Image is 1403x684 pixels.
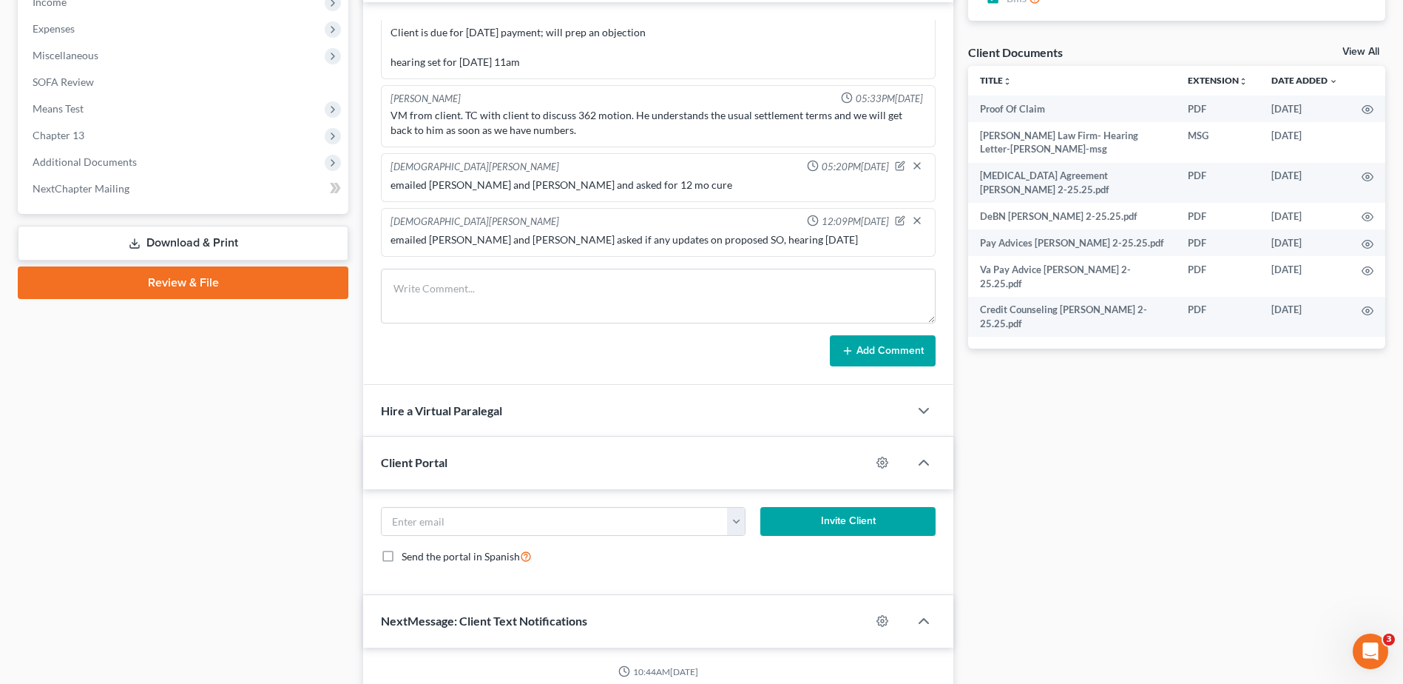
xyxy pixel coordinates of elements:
[1188,75,1248,86] a: Extensionunfold_more
[33,182,129,195] span: NextChapter Mailing
[1176,256,1260,297] td: PDF
[391,178,926,192] div: emailed [PERSON_NAME] and [PERSON_NAME] and asked for 12 mo cure
[822,215,889,229] span: 12:09PM[DATE]
[856,92,923,106] span: 05:33PM[DATE]
[402,550,520,563] span: Send the portal in Spanish
[1260,203,1350,229] td: [DATE]
[1176,229,1260,256] td: PDF
[968,297,1176,338] td: Credit Counseling [PERSON_NAME] 2-25.25.pdf
[33,76,94,88] span: SOFA Review
[968,95,1176,122] td: Proof Of Claim
[33,129,84,141] span: Chapter 13
[1176,122,1260,163] td: MSG
[968,203,1176,229] td: DeBN [PERSON_NAME] 2-25.25.pdf
[1383,634,1395,646] span: 3
[760,507,936,537] button: Invite Client
[1176,95,1260,122] td: PDF
[33,49,98,61] span: Miscellaneous
[968,44,1063,60] div: Client Documents
[381,614,587,628] span: NextMessage: Client Text Notifications
[21,175,348,202] a: NextChapter Mailing
[1176,203,1260,229] td: PDF
[822,160,889,174] span: 05:20PM[DATE]
[1353,634,1388,669] iframe: Intercom live chat
[1329,77,1338,86] i: expand_more
[1003,77,1012,86] i: unfold_more
[968,229,1176,256] td: Pay Advices [PERSON_NAME] 2-25.25.pdf
[1271,75,1338,86] a: Date Added expand_more
[1239,77,1248,86] i: unfold_more
[1260,256,1350,297] td: [DATE]
[1260,163,1350,204] td: [DATE]
[391,215,559,229] div: [DEMOGRAPHIC_DATA][PERSON_NAME]
[830,335,936,366] button: Add Comment
[391,108,926,138] div: VM from client. TC with client to discuss 362 motion. He understands the usual settlement terms a...
[1176,297,1260,338] td: PDF
[1260,297,1350,338] td: [DATE]
[381,403,502,418] span: Hire a Virtual Paralegal
[1176,163,1260,204] td: PDF
[391,160,559,175] div: [DEMOGRAPHIC_DATA][PERSON_NAME]
[33,155,137,168] span: Additional Documents
[33,102,84,115] span: Means Test
[968,256,1176,297] td: Va Pay Advice [PERSON_NAME] 2-25.25.pdf
[18,226,348,261] a: Download & Print
[21,69,348,95] a: SOFA Review
[391,92,461,106] div: [PERSON_NAME]
[968,163,1176,204] td: [MEDICAL_DATA] Agreement [PERSON_NAME] 2-25.25.pdf
[381,455,447,469] span: Client Portal
[968,122,1176,163] td: [PERSON_NAME] Law Firm- Hearing Letter-[PERSON_NAME]-msg
[1260,95,1350,122] td: [DATE]
[381,665,936,678] div: 10:44AM[DATE]
[382,508,727,536] input: Enter email
[1342,47,1379,57] a: View All
[18,266,348,299] a: Review & File
[1260,229,1350,256] td: [DATE]
[980,75,1012,86] a: Titleunfold_more
[33,22,75,35] span: Expenses
[391,232,926,247] div: emailed [PERSON_NAME] and [PERSON_NAME] asked if any updates on proposed SO, hearing [DATE]
[1260,122,1350,163] td: [DATE]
